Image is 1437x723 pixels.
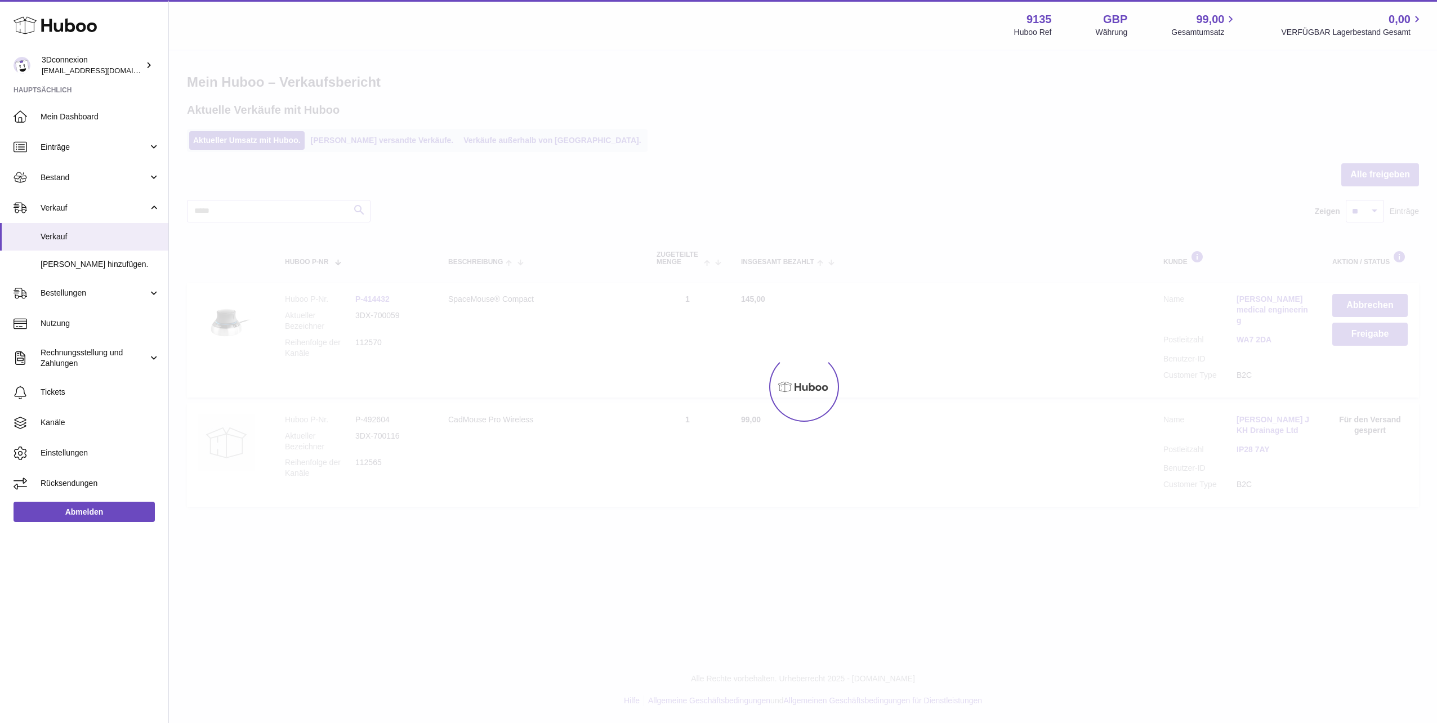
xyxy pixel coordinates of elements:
span: Mein Dashboard [41,111,160,122]
strong: GBP [1103,12,1127,27]
span: Tickets [41,387,160,398]
span: Nutzung [41,318,160,329]
span: Verkauf [41,231,160,242]
span: 99,00 [1196,12,1224,27]
span: Bestand [41,172,148,183]
span: Bestellungen [41,288,148,298]
span: Gesamtumsatz [1171,27,1237,38]
strong: 9135 [1027,12,1052,27]
div: 3Dconnexion [42,55,143,76]
a: Abmelden [14,502,155,522]
span: [EMAIL_ADDRESS][DOMAIN_NAME] [42,66,166,75]
a: 0,00 VERFÜGBAR Lagerbestand Gesamt [1281,12,1423,38]
span: Verkauf [41,203,148,213]
span: Rücksendungen [41,478,160,489]
a: 99,00 Gesamtumsatz [1171,12,1237,38]
span: VERFÜGBAR Lagerbestand Gesamt [1281,27,1423,38]
div: Huboo Ref [1014,27,1052,38]
span: Rechnungsstellung und Zahlungen [41,347,148,369]
span: 0,00 [1389,12,1411,27]
span: [PERSON_NAME] hinzufügen. [41,259,160,270]
span: Einträge [41,142,148,153]
span: Einstellungen [41,448,160,458]
img: order_eu@3dconnexion.com [14,57,30,74]
div: Währung [1096,27,1128,38]
span: Kanäle [41,417,160,428]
